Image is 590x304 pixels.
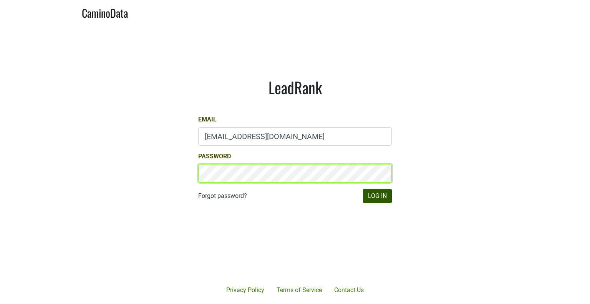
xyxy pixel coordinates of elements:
a: CaminoData [82,3,128,21]
a: Contact Us [328,282,370,298]
label: Email [198,115,217,124]
h1: LeadRank [198,78,392,96]
a: Forgot password? [198,191,247,201]
label: Password [198,152,231,161]
button: Log In [363,189,392,203]
a: Privacy Policy [220,282,270,298]
a: Terms of Service [270,282,328,298]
